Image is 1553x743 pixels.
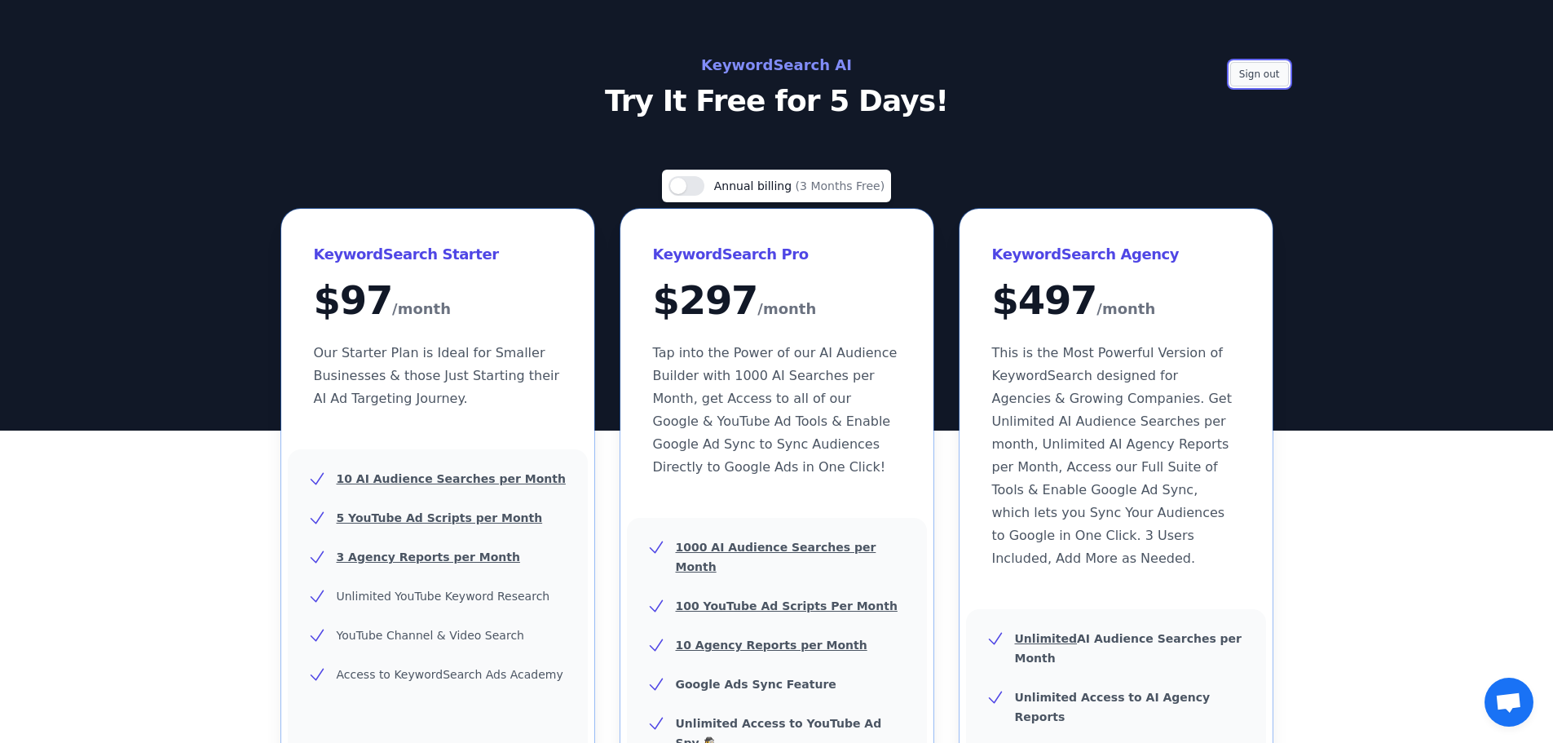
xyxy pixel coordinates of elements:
[337,590,550,603] span: Unlimited YouTube Keyword Research
[796,179,885,192] span: (3 Months Free)
[653,241,901,268] h3: KeywordSearch Pro
[676,678,836,691] b: Google Ads Sync Feature
[1015,632,1078,645] u: Unlimited
[653,281,901,322] div: $ 297
[314,345,560,406] span: Our Starter Plan is Ideal for Smaller Businesses & those Just Starting their AI Ad Targeting Jour...
[337,668,563,681] span: Access to KeywordSearch Ads Academy
[412,52,1142,78] h2: KeywordSearch AI
[1015,691,1211,723] b: Unlimited Access to AI Agency Reports
[1015,632,1242,665] b: AI Audience Searches per Month
[992,281,1240,322] div: $ 497
[1230,62,1289,86] button: Sign out
[337,511,543,524] u: 5 YouTube Ad Scripts per Month
[714,179,796,192] span: Annual billing
[314,241,562,268] h3: KeywordSearch Starter
[337,551,520,564] u: 3 Agency Reports per Month
[392,296,451,322] span: /month
[992,241,1240,268] h3: KeywordSearch Agency
[314,281,562,322] div: $ 97
[1485,678,1533,727] div: Open chat
[412,85,1142,117] p: Try It Free for 5 Days!
[676,541,876,573] u: 1000 AI Audience Searches per Month
[676,639,867,652] u: 10 Agency Reports per Month
[676,599,898,613] u: 100 YouTube Ad Scripts Per Month
[337,472,566,485] u: 10 AI Audience Searches per Month
[1096,296,1155,322] span: /month
[337,629,524,642] span: YouTube Channel & Video Search
[992,345,1232,566] span: This is the Most Powerful Version of KeywordSearch designed for Agencies & Growing Companies. Get...
[653,345,898,475] span: Tap into the Power of our AI Audience Builder with 1000 AI Searches per Month, get Access to all ...
[757,296,816,322] span: /month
